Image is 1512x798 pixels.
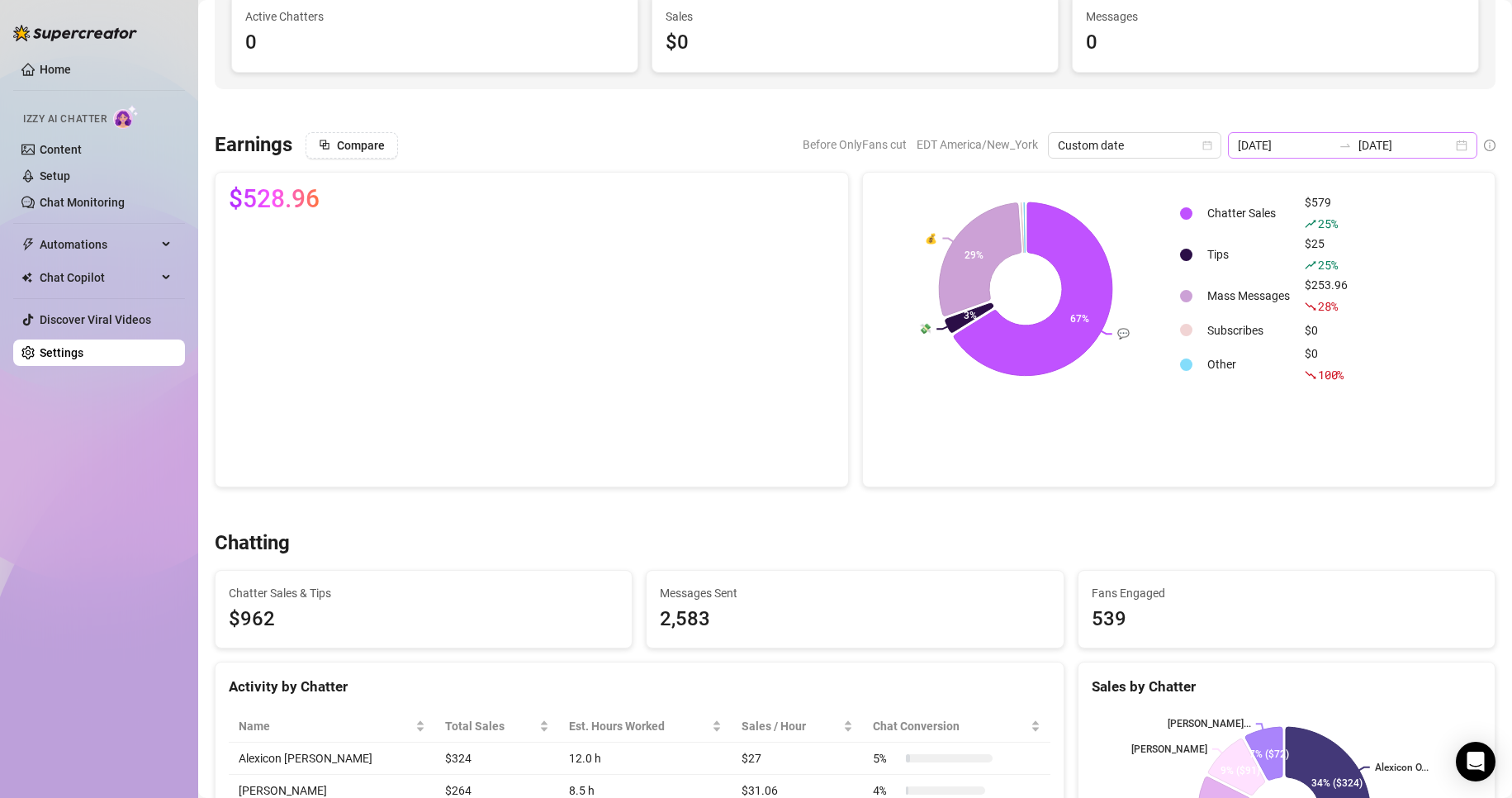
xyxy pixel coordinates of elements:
[21,272,32,283] img: Chat Copilot
[1058,133,1211,158] span: Custom date
[435,743,559,775] td: $324
[245,7,624,26] span: Active Chatters
[925,231,937,244] text: 💰
[1202,140,1212,150] span: calendar
[229,710,435,743] th: Name
[1201,344,1296,384] td: Other
[229,743,435,775] td: Alexicon [PERSON_NAME]
[23,112,107,127] span: Izzy AI Chatter
[1201,235,1296,274] td: Tips
[21,238,35,251] span: thunderbolt
[1318,257,1337,273] span: 25 %
[1201,193,1296,233] td: Chatter Sales
[1305,193,1348,233] div: $579
[919,322,931,335] text: 💸
[742,717,839,735] span: Sales / Hour
[1305,369,1316,381] span: fall
[215,530,290,557] h3: Chatting
[873,749,899,767] span: 5 %
[1484,140,1495,151] span: info-circle
[229,186,320,212] span: $528.96
[1168,718,1251,729] text: [PERSON_NAME]...
[1201,276,1296,316] td: Mass Messages
[40,264,157,291] span: Chat Copilot
[1305,276,1348,316] div: $253.96
[732,743,862,775] td: $27
[1305,218,1316,230] span: rise
[1318,298,1337,314] span: 28 %
[1238,136,1332,154] input: Start date
[1305,235,1348,274] div: $25
[239,717,412,735] span: Name
[863,710,1050,743] th: Chat Conversion
[1358,136,1453,154] input: End date
[13,25,137,41] img: logo-BBDzfeDw.svg
[660,604,1050,635] div: 2,583
[1339,139,1352,152] span: to
[1086,7,1465,26] span: Messages
[559,743,732,775] td: 12.0 h
[1117,327,1130,340] text: 💬
[245,27,624,59] div: 0
[337,139,385,152] span: Compare
[660,584,1050,602] span: Messages Sent
[803,132,907,157] span: Before OnlyFans cut
[917,132,1038,157] span: EDT America/New_York
[1305,344,1348,384] div: $0
[1092,676,1481,698] div: Sales by Chatter
[40,346,83,359] a: Settings
[229,676,1050,698] div: Activity by Chatter
[229,604,619,635] span: $962
[1318,216,1337,231] span: 25 %
[306,132,398,159] button: Compare
[40,143,82,156] a: Content
[40,63,71,76] a: Home
[40,313,151,326] a: Discover Viral Videos
[1201,317,1296,343] td: Subscribes
[1305,259,1316,271] span: rise
[1305,301,1316,312] span: fall
[1086,27,1465,59] div: 0
[40,196,125,209] a: Chat Monitoring
[319,139,330,150] span: block
[873,717,1027,735] span: Chat Conversion
[666,7,1045,26] span: Sales
[445,717,536,735] span: Total Sales
[569,717,709,735] div: Est. Hours Worked
[1092,584,1481,602] span: Fans Engaged
[435,710,559,743] th: Total Sales
[1092,604,1481,635] div: 539
[1318,367,1344,382] span: 100 %
[666,27,1045,59] div: $0
[1456,742,1495,781] div: Open Intercom Messenger
[1339,139,1352,152] span: swap-right
[40,231,157,258] span: Automations
[1305,321,1348,340] div: $0
[1131,743,1207,755] text: [PERSON_NAME]
[113,105,139,129] img: AI Chatter
[40,169,70,183] a: Setup
[1375,762,1429,773] text: Alexicon O...
[732,710,862,743] th: Sales / Hour
[229,584,619,602] span: Chatter Sales & Tips
[215,132,292,159] h3: Earnings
